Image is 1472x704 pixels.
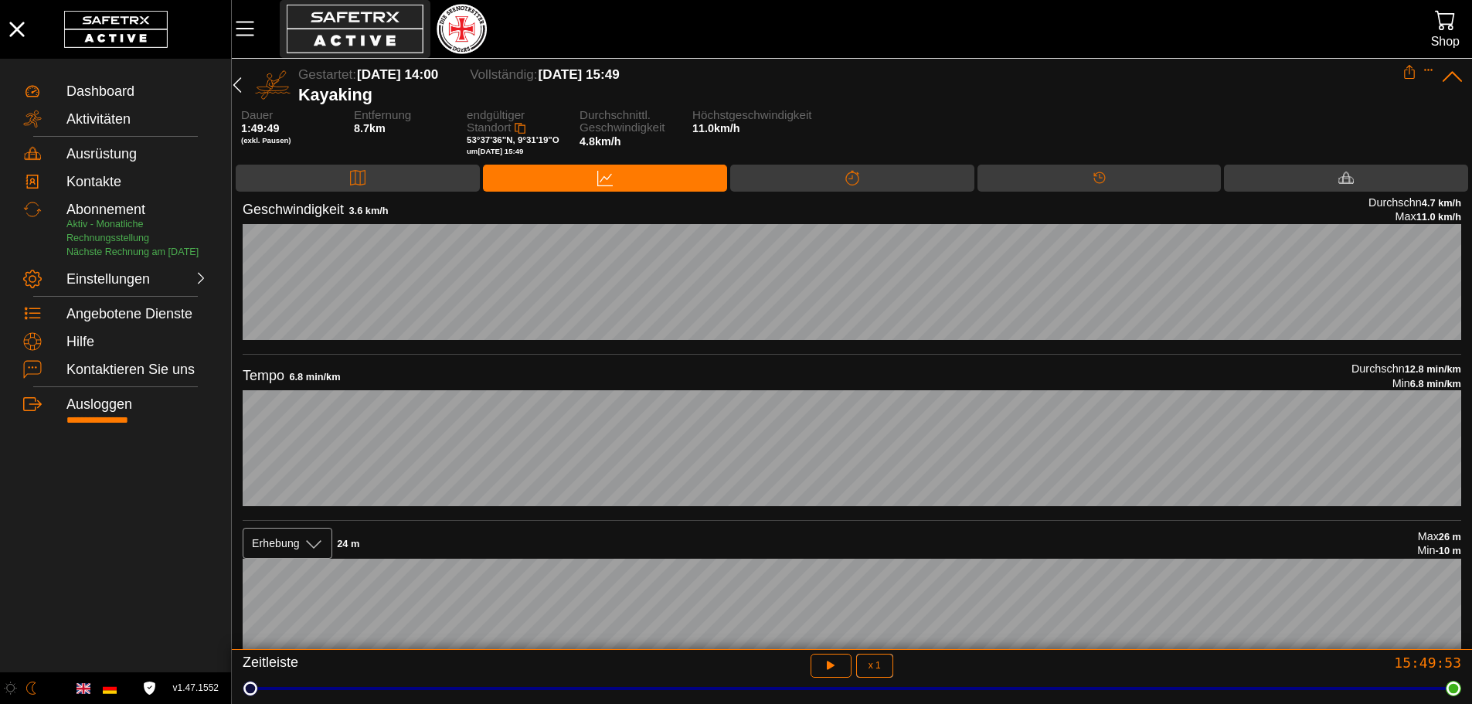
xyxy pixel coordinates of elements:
img: ModeDark.svg [25,682,38,695]
span: 26 m [1439,531,1461,542]
span: 12.8 min/km [1405,363,1461,375]
div: Durchschn [1368,196,1461,210]
span: Entfernung [354,109,453,122]
img: Help.svg [23,332,42,351]
div: Ausrüstung [66,146,208,163]
button: x 1 [856,654,893,678]
img: Subscription.svg [23,200,42,219]
span: 11.0km/h [692,122,740,134]
span: 4.8km/h [580,135,621,148]
span: Durchschnittl. Geschwindigkeit [580,109,678,134]
div: Max [1368,209,1461,224]
div: Kayaking [298,85,1402,105]
img: ContactUs.svg [23,360,42,379]
span: Erhebung [252,536,300,550]
img: RescueLogo.png [437,4,486,54]
div: Karte [236,165,480,192]
div: Aktivitäten [66,111,208,128]
img: Activities.svg [23,110,42,128]
div: Angebotene Dienste [66,306,208,323]
img: en.svg [76,682,90,695]
span: 4.7 km/h [1422,197,1461,209]
span: endgültiger Standort [467,108,525,134]
div: Dashboard [66,83,208,100]
span: Aktiv - Monatliche Rechnungsstellung [66,219,149,243]
img: ModeLight.svg [4,682,17,695]
span: [DATE] 14:00 [357,67,438,82]
span: x 1 [869,661,881,670]
span: 8.7km [354,122,386,134]
span: v1.47.1552 [173,680,219,696]
div: 3.6 km/h [348,205,388,218]
span: um [DATE] 15:49 [467,147,523,155]
div: 24 m [337,538,359,551]
div: Durchschn [1351,362,1461,376]
div: Zeitleiste [243,654,644,678]
div: Min [1351,376,1461,391]
button: German [97,675,123,702]
span: Nächste Rechnung am [DATE] [66,247,199,257]
a: Lizenzvereinbarung [139,682,160,695]
img: Equipment.svg [23,145,42,163]
span: 11.0 km/h [1416,211,1461,223]
span: 1:49:49 [241,122,280,134]
span: Vollständig: [470,67,537,82]
button: Zurücü [225,65,250,105]
span: 53°37'36"N, 9°31'19"O [467,135,559,145]
div: Ausloggen [66,396,208,413]
div: Geschwindigkeit [243,201,344,219]
div: Trennung [730,165,974,192]
span: Gestartet: [298,67,356,82]
span: Höchstgeschwindigkeit [692,109,791,122]
div: 6.8 min/km [289,371,340,384]
img: de.svg [103,682,117,695]
button: v1.47.1552 [164,675,228,701]
img: KAYAKING.svg [255,67,291,103]
div: Hilfe [66,334,208,351]
button: English [70,675,97,702]
div: Min [1417,543,1461,558]
span: -10 m [1436,545,1461,556]
span: (exkl. Pausen) [241,136,340,145]
button: Expand [1423,65,1434,76]
div: Tempo [243,367,284,385]
div: Shop [1431,31,1460,52]
div: Einstellungen [66,271,134,288]
button: MenÜ [232,12,270,45]
div: Max [1417,529,1461,544]
div: Ausrüstung [1224,165,1468,192]
img: Equipment_White.svg [1338,170,1354,185]
span: 6.8 min/km [1410,378,1461,389]
div: Kontaktieren Sie uns [66,362,208,379]
span: Dauer [241,109,340,122]
div: Abonnement [66,202,208,219]
span: [DATE] 15:49 [539,67,620,82]
div: Kontakte [66,174,208,191]
div: 15:49:53 [1059,654,1461,672]
div: Timeline [977,165,1222,192]
div: Daten [483,165,728,192]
